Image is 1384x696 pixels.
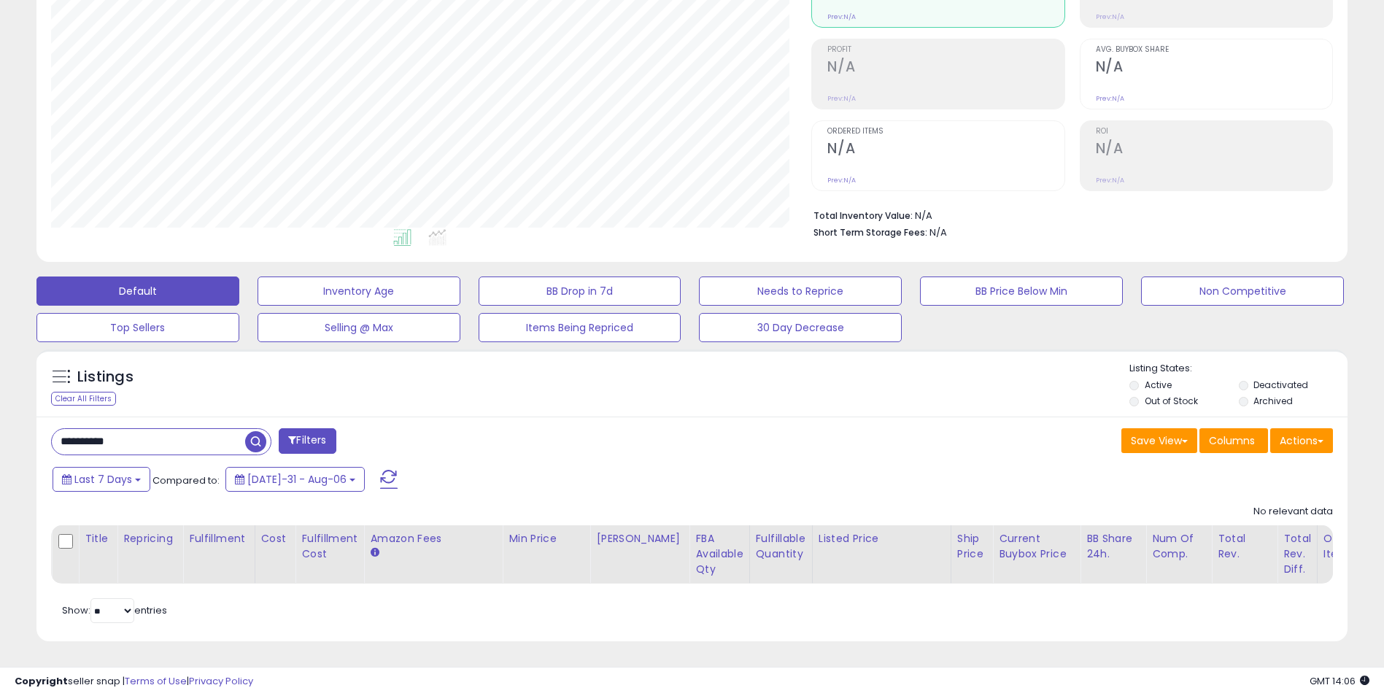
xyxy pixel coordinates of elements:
[813,209,913,222] b: Total Inventory Value:
[125,674,187,688] a: Terms of Use
[301,531,357,562] div: Fulfillment Cost
[819,531,945,546] div: Listed Price
[827,94,856,103] small: Prev: N/A
[1253,395,1293,407] label: Archived
[1152,531,1205,562] div: Num of Comp.
[1253,379,1308,391] label: Deactivated
[36,277,239,306] button: Default
[1121,428,1197,453] button: Save View
[1270,428,1333,453] button: Actions
[1283,531,1311,577] div: Total Rev. Diff.
[258,313,460,342] button: Selling @ Max
[15,675,253,689] div: seller snap | |
[479,313,681,342] button: Items Being Repriced
[827,128,1064,136] span: Ordered Items
[920,277,1123,306] button: BB Price Below Min
[999,531,1074,562] div: Current Buybox Price
[1096,176,1124,185] small: Prev: N/A
[1323,531,1377,562] div: Ordered Items
[1086,531,1140,562] div: BB Share 24h.
[695,531,743,577] div: FBA Available Qty
[1145,395,1198,407] label: Out of Stock
[699,277,902,306] button: Needs to Reprice
[813,206,1322,223] li: N/A
[756,531,806,562] div: Fulfillable Quantity
[247,472,347,487] span: [DATE]-31 - Aug-06
[1096,128,1332,136] span: ROI
[596,531,683,546] div: [PERSON_NAME]
[827,58,1064,78] h2: N/A
[1199,428,1268,453] button: Columns
[1096,140,1332,160] h2: N/A
[370,531,496,546] div: Amazon Fees
[479,277,681,306] button: BB Drop in 7d
[189,531,248,546] div: Fulfillment
[827,46,1064,54] span: Profit
[827,176,856,185] small: Prev: N/A
[1253,505,1333,519] div: No relevant data
[1096,58,1332,78] h2: N/A
[261,531,290,546] div: Cost
[258,277,460,306] button: Inventory Age
[36,313,239,342] button: Top Sellers
[85,531,111,546] div: Title
[1209,433,1255,448] span: Columns
[15,674,68,688] strong: Copyright
[1096,46,1332,54] span: Avg. Buybox Share
[225,467,365,492] button: [DATE]-31 - Aug-06
[370,546,379,560] small: Amazon Fees.
[77,367,134,387] h5: Listings
[827,12,856,21] small: Prev: N/A
[1096,12,1124,21] small: Prev: N/A
[929,225,947,239] span: N/A
[189,674,253,688] a: Privacy Policy
[1129,362,1348,376] p: Listing States:
[152,473,220,487] span: Compared to:
[74,472,132,487] span: Last 7 Days
[957,531,986,562] div: Ship Price
[509,531,584,546] div: Min Price
[1145,379,1172,391] label: Active
[51,392,116,406] div: Clear All Filters
[827,140,1064,160] h2: N/A
[813,226,927,239] b: Short Term Storage Fees:
[699,313,902,342] button: 30 Day Decrease
[53,467,150,492] button: Last 7 Days
[1310,674,1369,688] span: 2025-08-14 14:06 GMT
[1218,531,1271,562] div: Total Rev.
[123,531,177,546] div: Repricing
[1141,277,1344,306] button: Non Competitive
[1096,94,1124,103] small: Prev: N/A
[62,603,167,617] span: Show: entries
[279,428,336,454] button: Filters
